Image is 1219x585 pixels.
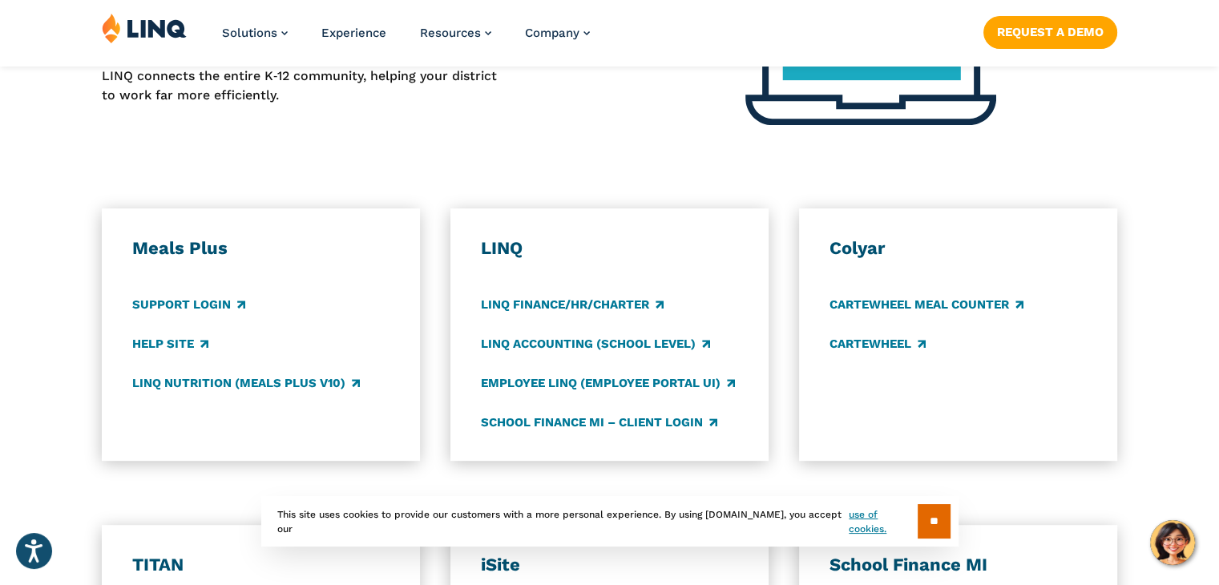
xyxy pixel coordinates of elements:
[829,335,926,353] a: CARTEWHEEL
[983,13,1117,48] nav: Button Navigation
[481,237,738,260] h3: LINQ
[420,26,481,40] span: Resources
[132,335,208,353] a: Help Site
[983,16,1117,48] a: Request a Demo
[132,296,245,313] a: Support Login
[321,26,386,40] a: Experience
[481,374,735,392] a: Employee LINQ (Employee Portal UI)
[132,237,390,260] h3: Meals Plus
[481,414,717,431] a: School Finance MI – Client Login
[525,26,590,40] a: Company
[222,13,590,66] nav: Primary Navigation
[481,296,664,313] a: LINQ Finance/HR/Charter
[222,26,277,40] span: Solutions
[525,26,579,40] span: Company
[261,496,959,547] div: This site uses cookies to provide our customers with a more personal experience. By using [DOMAIN...
[829,296,1023,313] a: CARTEWHEEL Meal Counter
[102,67,507,106] p: LINQ connects the entire K‑12 community, helping your district to work far more efficiently.
[829,237,1087,260] h3: Colyar
[849,507,917,536] a: use of cookies.
[102,13,187,43] img: LINQ | K‑12 Software
[222,26,288,40] a: Solutions
[132,374,360,392] a: LINQ Nutrition (Meals Plus v10)
[1150,520,1195,565] button: Hello, have a question? Let’s chat.
[481,335,710,353] a: LINQ Accounting (school level)
[420,26,491,40] a: Resources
